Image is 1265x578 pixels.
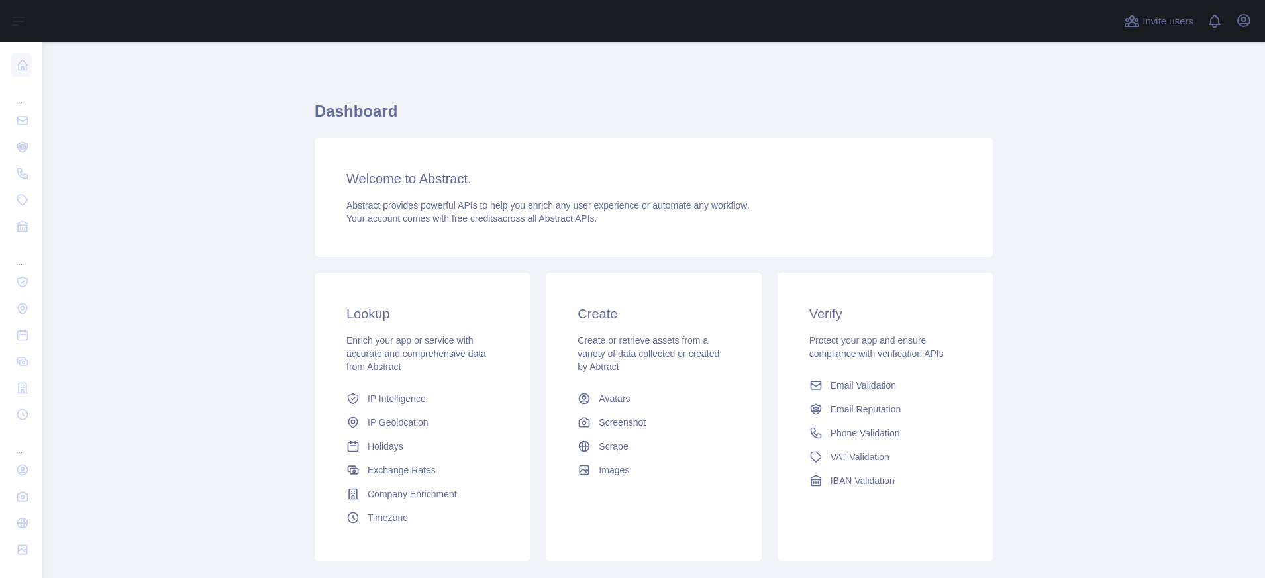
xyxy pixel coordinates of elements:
[368,511,408,524] span: Timezone
[368,440,403,453] span: Holidays
[599,440,628,453] span: Scrape
[11,79,32,106] div: ...
[1142,14,1193,29] span: Invite users
[804,469,966,493] a: IBAN Validation
[368,416,429,429] span: IP Geolocation
[831,426,900,440] span: Phone Validation
[809,335,944,359] span: Protect your app and ensure compliance with verification APIs
[578,305,729,323] h3: Create
[831,474,895,487] span: IBAN Validation
[572,410,734,434] a: Screenshot
[831,403,901,416] span: Email Reputation
[346,169,961,188] h3: Welcome to Abstract.
[572,434,734,458] a: Scrape
[452,213,497,224] span: free credits
[599,392,630,405] span: Avatars
[572,458,734,482] a: Images
[1121,11,1196,32] button: Invite users
[831,379,896,392] span: Email Validation
[804,373,966,397] a: Email Validation
[341,434,503,458] a: Holidays
[599,463,629,477] span: Images
[368,392,426,405] span: IP Intelligence
[341,482,503,506] a: Company Enrichment
[315,101,993,132] h1: Dashboard
[831,450,889,463] span: VAT Validation
[11,241,32,267] div: ...
[572,387,734,410] a: Avatars
[346,305,498,323] h3: Lookup
[346,213,597,224] span: Your account comes with across all Abstract APIs.
[599,416,646,429] span: Screenshot
[368,463,436,477] span: Exchange Rates
[578,335,719,372] span: Create or retrieve assets from a variety of data collected or created by Abtract
[341,387,503,410] a: IP Intelligence
[368,487,457,501] span: Company Enrichment
[11,429,32,456] div: ...
[341,458,503,482] a: Exchange Rates
[346,200,750,211] span: Abstract provides powerful APIs to help you enrich any user experience or automate any workflow.
[809,305,961,323] h3: Verify
[804,397,966,421] a: Email Reputation
[804,421,966,445] a: Phone Validation
[804,445,966,469] a: VAT Validation
[341,506,503,530] a: Timezone
[346,335,486,372] span: Enrich your app or service with accurate and comprehensive data from Abstract
[341,410,503,434] a: IP Geolocation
